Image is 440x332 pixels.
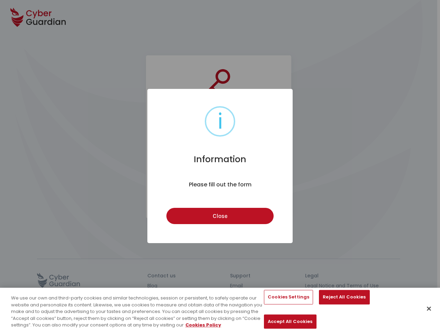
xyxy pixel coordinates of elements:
button: Close [421,301,437,316]
div: We use our own and third-party cookies and similar technologies, session or persistent, to safely... [11,295,264,329]
a: More information about your privacy, opens in a new tab [185,322,221,328]
button: Reject All Cookies [319,290,369,305]
button: Accept All Cookies [264,314,316,329]
h2: Information [194,154,246,165]
button: Close [166,208,273,224]
button: Cookies Settings, Opens the preference center dialog [264,290,313,305]
div: i [218,108,223,135]
div: Please fill out the form [165,180,275,189]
